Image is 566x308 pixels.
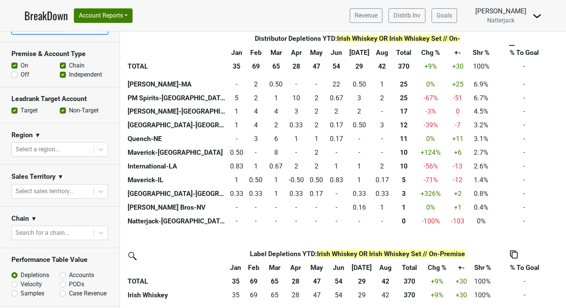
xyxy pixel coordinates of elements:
[229,202,244,212] div: -
[392,187,415,201] th: 2.835
[328,79,345,89] div: 22
[268,202,284,212] div: -
[423,261,451,275] th: Chg %: activate to sort column ascending
[328,175,345,185] div: 0.83
[126,45,228,59] th: &nbsp;: activate to sort column ascending
[372,119,392,132] td: 2.501
[229,79,244,89] div: -
[246,45,266,59] th: Feb: activate to sort column ascending
[306,201,326,215] td: 0
[392,146,415,160] th: 10.000
[288,148,304,157] div: -
[392,201,415,215] th: 1.470
[326,91,347,105] td: 0.67
[469,45,493,59] th: Shr %: activate to sort column ascending
[286,45,306,59] th: Apr: activate to sort column ascending
[328,106,345,116] div: 2
[374,106,390,116] div: -
[228,91,246,105] td: 4.5
[448,93,468,103] div: -51
[228,261,243,275] th: Jan: activate to sort column ascending
[469,187,493,201] td: 0.8%
[493,187,556,201] td: -
[246,32,469,55] th: Distributor Depletions YTD :
[394,161,414,171] div: 10
[372,59,392,73] th: 42
[288,79,304,89] div: -
[24,8,68,24] a: BreakDown
[337,35,460,52] span: Irish Whiskey OR Irish Whiskey Set // On-Premise
[288,93,304,103] div: 10
[394,106,414,116] div: 17
[268,79,284,89] div: 0.50
[349,161,370,171] div: 1
[266,146,286,160] td: 7.5
[510,250,518,258] img: Copy to clipboard
[248,189,264,199] div: 0.33
[306,59,326,73] th: 47
[126,132,228,146] th: Quench-NE
[372,201,392,215] td: 1.31
[374,148,390,157] div: -
[347,91,372,105] td: 3.17
[347,59,372,73] th: 29
[126,59,228,73] th: TOTAL
[268,175,284,185] div: 1
[326,59,347,73] th: 54
[328,148,345,157] div: -
[347,201,372,215] td: 0.16
[389,8,425,23] a: Distrib Inv
[228,59,246,73] th: 35
[394,134,414,144] div: 11
[228,201,246,215] td: 0
[246,173,266,187] td: 0.5
[308,79,325,89] div: -
[493,173,556,187] td: -
[448,134,468,144] div: +11
[308,106,325,116] div: 2
[469,59,493,73] td: 100%
[415,119,446,132] td: -39 %
[266,77,286,91] td: 0.5
[246,187,266,201] td: 0.334
[248,93,264,103] div: 2
[69,106,99,115] label: Non-Target
[243,261,264,275] th: Feb: activate to sort column ascending
[374,161,390,171] div: 2
[35,131,41,140] span: ▼
[347,187,372,201] td: 0.333
[11,173,56,181] h3: Sales Territory
[394,79,414,89] div: 25
[396,261,423,275] th: Total: activate to sort column ascending
[286,105,306,119] td: 3.01
[392,77,415,91] th: 25.330
[308,175,325,185] div: 0.50
[288,161,304,171] div: 2
[392,59,415,73] th: 370
[448,148,468,157] div: +6
[306,105,326,119] td: 1.67
[374,134,390,144] div: -
[69,280,84,289] label: PODs
[349,79,370,89] div: 0.50
[228,187,246,201] td: 0.334
[266,132,286,146] td: 6
[374,261,396,275] th: Aug: activate to sort column ascending
[392,91,415,105] th: 24.840
[448,189,468,199] div: +2
[472,261,493,275] th: Shr %: activate to sort column ascending
[11,95,108,103] h3: Leadrank Target Account
[415,146,446,160] td: +124 %
[415,77,446,91] td: 0 %
[392,160,415,173] th: 9.666
[328,189,345,199] div: -
[469,146,493,160] td: 2.7%
[452,62,464,70] span: +30
[228,105,246,119] td: 1.34
[349,189,370,199] div: 0.33
[326,160,347,173] td: 1.166
[266,160,286,173] td: 0.666
[392,45,415,59] th: Total: activate to sort column ascending
[347,146,372,160] td: 0
[392,119,415,132] th: 11.671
